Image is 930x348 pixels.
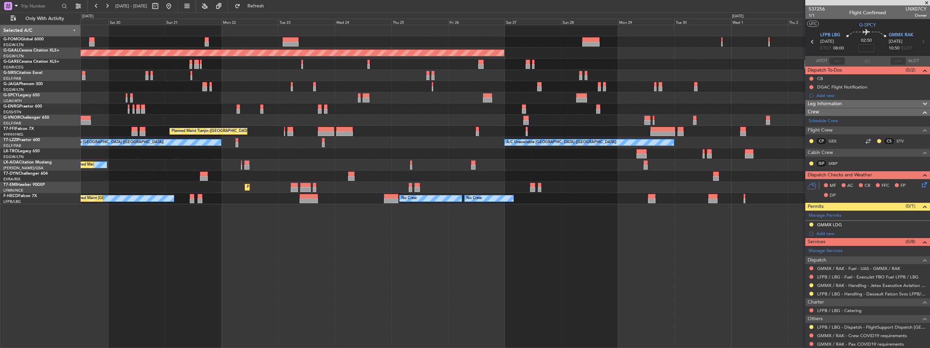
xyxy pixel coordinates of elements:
[3,183,45,187] a: T7-EMIHawker 900XP
[3,60,59,64] a: G-GARECessna Citation XLS+
[82,14,94,19] div: [DATE]
[816,160,827,167] div: ISP
[54,137,164,148] div: A/C Unavailable [GEOGRAPHIC_DATA] ([GEOGRAPHIC_DATA])
[808,298,824,306] span: Charter
[3,138,40,142] a: T7-LZZIPraetor 600
[817,266,900,271] a: GMMX / RAK - Fuel - UAS - GMMX / RAK
[222,19,278,25] div: Mon 22
[3,166,43,171] a: [PERSON_NAME]/QSA
[889,45,899,52] span: 10:50
[171,126,250,136] div: Planned Maint Tianjin ([GEOGRAPHIC_DATA])
[3,54,24,59] a: EGGW/LTN
[816,93,927,98] div: Add new
[808,108,819,116] span: Crew
[7,13,74,24] button: Only With Activity
[3,49,59,53] a: G-GAALCessna Citation XLS+
[833,45,844,52] span: 08:00
[906,202,915,210] span: (0/1)
[901,45,912,52] span: ELDT
[809,212,842,219] a: Manage Permits
[3,177,20,182] a: EVRA/RIX
[808,171,872,179] span: Dispatch Checks and Weather
[731,19,788,25] div: Wed 1
[817,84,867,90] div: DGAC Flight Notification
[3,194,37,198] a: F-HECDFalcon 7X
[3,154,24,159] a: EGGW/LTN
[817,333,907,339] a: GMMX / RAK - Crew COVID19 requirements
[889,38,903,45] span: [DATE]
[884,137,895,145] div: CS
[906,13,927,18] span: Owner
[861,37,872,44] span: 02:50
[830,192,836,199] span: DP
[3,116,49,120] a: G-VNORChallenger 650
[882,182,889,189] span: FFC
[3,49,19,53] span: G-GAAL
[3,132,23,137] a: VHHH/HKG
[21,1,60,11] input: Trip Number
[242,4,270,8] span: Refresh
[3,172,48,176] a: T7-DYNChallenger 604
[808,149,833,157] span: Cabin Crew
[816,58,827,64] span: ATOT
[3,183,17,187] span: T7-EMI
[829,57,845,65] input: --:--
[808,256,826,264] span: Dispatch
[3,138,17,142] span: T7-LZZI
[820,45,831,52] span: ETOT
[3,104,19,109] span: G-ENRG
[809,118,838,124] a: Schedule Crew
[808,315,823,323] span: Others
[674,19,731,25] div: Tue 30
[3,160,52,165] a: LX-AOACitation Mustang
[849,9,886,16] div: Flight Confirmed
[3,172,19,176] span: T7-DYN
[817,324,927,330] a: LFPB / LBG - Dispatch - FlightSupport Dispatch [GEOGRAPHIC_DATA]
[3,199,21,204] a: LFPB/LBG
[816,231,927,236] div: Add new
[859,21,876,28] span: G-SPCY
[820,38,834,45] span: [DATE]
[247,182,311,192] div: Planned Maint [GEOGRAPHIC_DATA]
[809,5,825,13] span: 537256
[830,182,836,189] span: MF
[788,19,844,25] div: Thu 2
[906,238,915,245] span: (0/8)
[3,110,21,115] a: EGSS/STN
[391,19,448,25] div: Thu 25
[3,71,16,75] span: G-SIRS
[896,138,912,144] a: STV
[3,37,21,41] span: G-FOMO
[108,19,165,25] div: Sat 20
[3,104,42,109] a: G-ENRGPraetor 600
[808,100,842,108] span: Leg Information
[808,203,824,211] span: Permits
[732,14,744,19] div: [DATE]
[561,19,618,25] div: Sun 28
[808,66,842,74] span: Dispatch To-Dos
[817,283,927,288] a: GMMX / RAK - Handling - Jetex Executive Aviation GMMX / RAK
[808,238,825,246] span: Services
[506,137,616,148] div: A/C Unavailable [GEOGRAPHIC_DATA] ([GEOGRAPHIC_DATA])
[335,19,391,25] div: Wed 24
[3,60,19,64] span: G-GARE
[3,87,24,92] a: EGGW/LTN
[817,274,918,280] a: LFPB / LBG - Fuel - ExecuJet FBO Fuel LFPB / LBG
[3,194,18,198] span: F-HECD
[466,193,482,204] div: No Crew
[3,98,22,103] a: LGAV/ATH
[809,13,825,18] span: 1/1
[3,188,23,193] a: LFMN/NCE
[3,149,40,153] a: LX-TROLegacy 650
[807,21,819,27] button: UTC
[889,32,913,39] span: GMMX RAK
[618,19,674,25] div: Mon 29
[829,138,844,144] a: GEK
[231,1,272,12] button: Refresh
[906,66,915,74] span: (0/2)
[3,160,19,165] span: LX-AOA
[3,93,40,97] a: G-SPCYLegacy 650
[3,127,15,131] span: T7-FFI
[847,182,853,189] span: AC
[809,248,843,254] a: Manage Services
